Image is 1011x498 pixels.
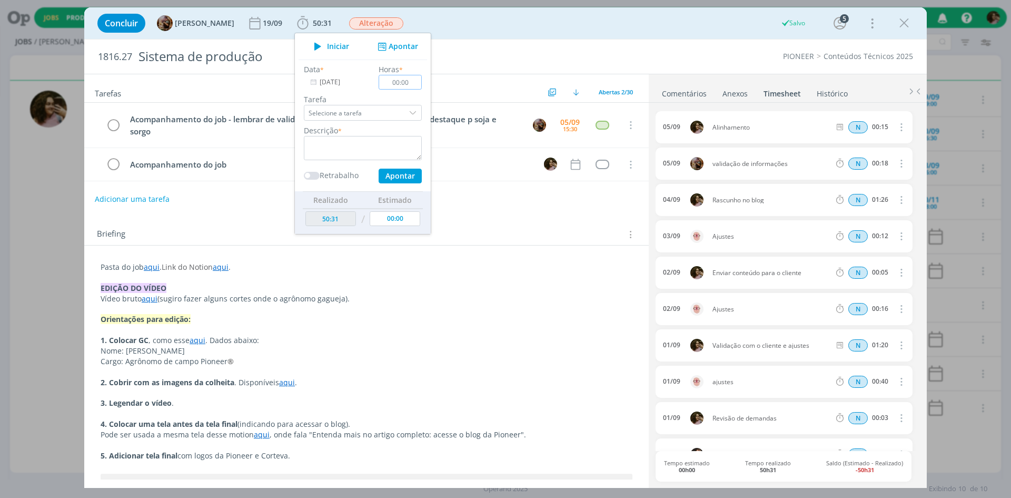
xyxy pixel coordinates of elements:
[544,158,557,171] img: N
[94,190,170,209] button: Adicionar uma tarefa
[848,121,868,133] div: Horas normais
[101,346,185,356] span: Nome: [PERSON_NAME]
[690,266,703,279] img: N
[690,121,703,134] img: N
[824,51,913,61] a: Conteúdos Técnicos 2025
[848,376,868,388] span: N
[148,335,190,345] span: , como esse
[690,157,703,170] img: A
[722,89,748,99] div: Anexos
[848,376,868,388] div: Horas normais
[708,161,834,167] span: validação de informações
[304,75,370,90] input: Data
[294,33,431,235] ul: 50:31
[533,119,546,132] img: A
[848,412,868,424] span: N
[349,17,403,30] span: Alteração
[157,15,173,31] img: A
[279,377,295,387] a: aqui
[101,262,632,272] p: Pasta do job .
[142,294,157,304] a: aqui
[229,262,231,272] span: .
[359,209,368,230] td: /
[826,460,903,473] span: Saldo (Estimado - Realizado)
[144,262,160,272] a: aqui
[560,119,580,126] div: 05/09
[531,117,547,133] button: A
[134,44,569,70] div: Sistema de produção
[690,412,703,425] img: N
[679,466,695,474] b: 00h00
[745,460,791,473] span: Tempo realizado
[101,314,191,324] strong: Orientações para edição:
[177,451,290,461] span: com logos da Pioneer e Corteva.
[856,466,874,474] b: -50h31
[234,377,279,387] span: . Disponíveis
[872,196,888,203] div: 01:26
[320,170,359,181] label: Retrabalho
[101,429,254,440] span: Pode ser usada a mesma tela desse motion
[872,341,888,349] div: 01:20
[663,341,680,349] div: 01/09
[308,39,350,54] button: Iniciar
[205,335,259,345] span: . Dados abaixo:
[848,303,868,315] div: Horas normais
[690,302,703,316] img: A
[563,126,577,132] div: 15:30
[237,419,350,429] span: (indicando para acessar o blog).
[848,448,868,461] span: N
[101,429,632,440] p: , onde fala "Entenda mais no artigo completo: acesse o blog da Pioneer".
[763,84,801,99] a: Timesheet
[663,378,680,385] div: 01/09
[327,43,349,50] span: Iniciar
[227,356,234,366] span: ®
[101,283,166,293] strong: EDIÇÃO DO VÍDEO
[708,197,834,203] span: Rascunho no blog
[848,230,868,242] span: N
[98,51,132,63] span: 1816.27
[848,339,868,351] div: Horas normais
[690,339,703,352] img: N
[848,267,868,279] span: N
[780,18,805,28] div: Salvo
[101,335,148,345] strong: 1. Colocar GC
[263,19,284,27] div: 19/09
[848,121,868,133] span: N
[97,14,145,33] button: Concluir
[175,19,234,27] span: [PERSON_NAME]
[708,233,834,240] span: Ajustes
[690,375,703,388] img: A
[708,270,834,276] span: Enviar conteúdo para o cliente
[848,158,868,170] span: N
[816,84,848,99] a: Histórico
[663,305,680,313] div: 02/09
[708,124,834,131] span: Alinhamento
[872,269,888,276] div: 00:05
[162,262,213,272] span: Link do Notion
[95,86,121,99] span: Tarefas
[760,466,776,474] b: 50h31
[848,267,868,279] div: Horas normais
[303,191,359,208] th: Realizado
[663,232,680,240] div: 03/09
[708,379,834,385] span: ajustes
[690,448,703,461] img: J
[304,64,320,75] label: Data
[872,414,888,422] div: 00:03
[573,89,579,95] img: arrow-down.svg
[304,94,422,105] label: Tarefa
[872,232,888,240] div: 00:12
[97,228,125,241] span: Briefing
[848,230,868,242] div: Horas normais
[254,429,270,440] a: aqui
[84,7,927,488] div: dialog
[542,157,558,172] button: N
[101,419,237,429] strong: 4. Colocar uma tela antes da tela final
[708,306,834,313] span: Ajustes
[848,339,868,351] span: N
[663,414,680,422] div: 01/09
[157,15,234,31] button: A[PERSON_NAME]
[101,451,177,461] strong: 5. Adicionar tela final
[872,378,888,385] div: 00:40
[848,448,868,461] div: Horas normais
